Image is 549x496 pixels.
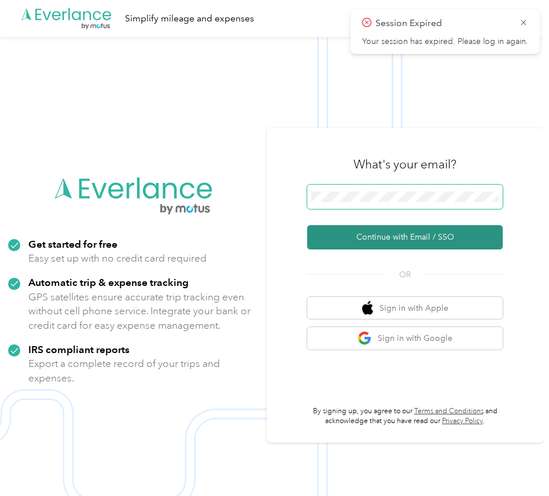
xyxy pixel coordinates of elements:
strong: IRS compliant reports [28,343,130,355]
div: Simplify mileage and expenses [125,12,254,26]
p: Export a complete record of your trips and expenses. [28,357,259,385]
strong: Get started for free [28,238,117,250]
p: Your session has expired. Please log in again. [362,36,528,47]
img: google logo [358,331,372,346]
p: By signing up, you agree to our and acknowledge that you have read our . [307,406,503,427]
button: google logoSign in with Google [307,327,503,350]
span: OR [385,269,425,281]
img: apple logo [362,301,374,315]
button: apple logoSign in with Apple [307,297,503,319]
h3: What's your email? [353,156,456,172]
strong: Automatic trip & expense tracking [28,276,189,288]
a: Privacy Policy [442,417,483,425]
button: Continue with Email / SSO [307,225,503,249]
p: GPS satellites ensure accurate trip tracking even without cell phone service. Integrate your bank... [28,290,259,333]
p: Easy set up with no credit card required [28,251,207,266]
a: Terms and Conditions [414,407,484,416]
p: Session Expired [375,16,511,31]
